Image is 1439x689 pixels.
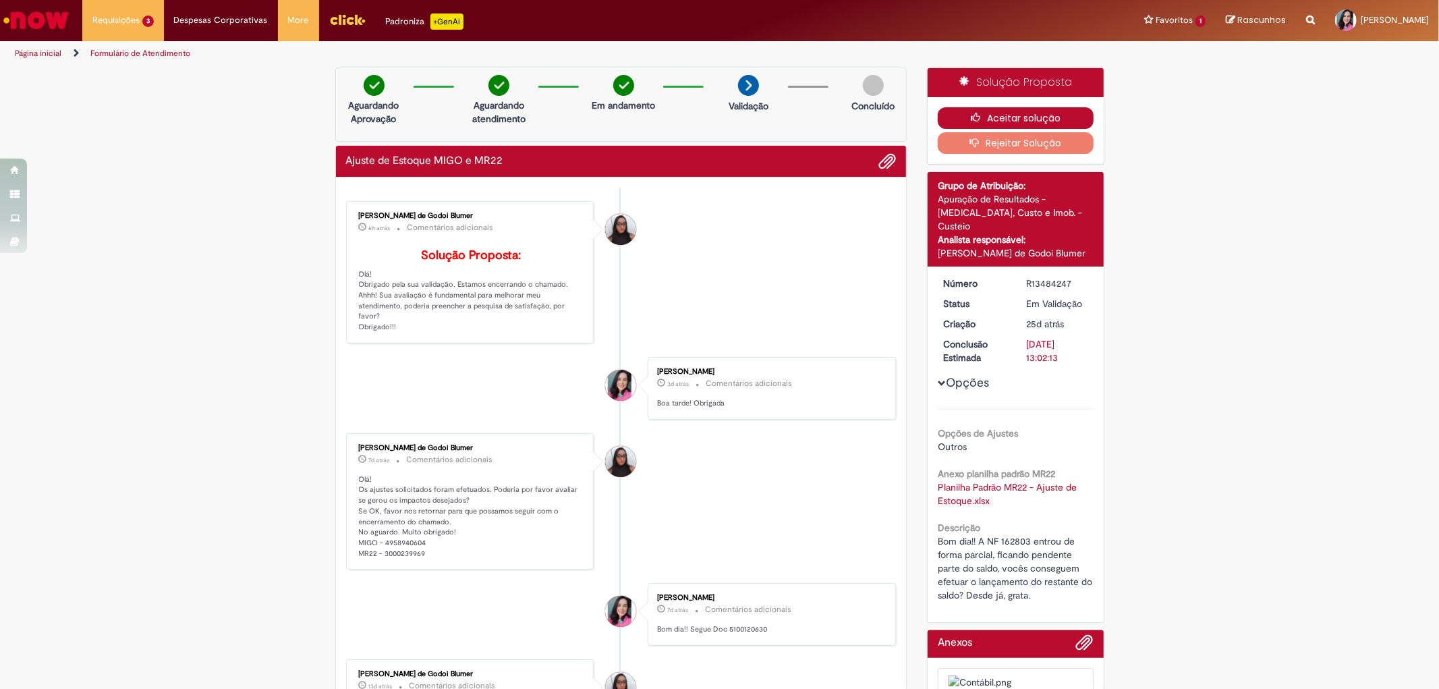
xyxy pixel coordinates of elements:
[605,370,636,401] div: Marcela Jakeline de Araujo Gomes
[1237,13,1286,26] span: Rascunhos
[667,380,689,388] span: 3d atrás
[928,68,1104,97] div: Solução Proposta
[1156,13,1193,27] span: Favoritos
[729,99,768,113] p: Validação
[359,249,584,333] p: Olá! Obrigado pela sua validação. Estamos encerrando o chamado. Ahhh! Sua avaliação é fundamental...
[738,75,759,96] img: arrow-next.png
[706,378,792,389] small: Comentários adicionais
[1026,337,1089,364] div: [DATE] 13:02:13
[1026,318,1064,330] time: 05/09/2025 11:03:07
[430,13,463,30] p: +GenAi
[329,9,366,30] img: click_logo_yellow_360x200.png
[938,481,1079,507] a: Download de Planilha Padrão MR22 - Ajuste de Estoque.xlsx
[938,522,980,534] b: Descrição
[938,179,1094,192] div: Grupo de Atribuição:
[938,637,972,649] h2: Anexos
[1361,14,1429,26] span: [PERSON_NAME]
[1076,634,1094,658] button: Adicionar anexos
[863,75,884,96] img: img-circle-grey.png
[657,398,882,409] p: Boa tarde! Obrigada
[10,41,949,66] ul: Trilhas de página
[1026,297,1089,310] div: Em Validação
[938,535,1095,601] span: Bom dia!! A NF 162803 entrou de forma parcial, ficando pendente parte do saldo, vocês conseguem e...
[933,277,1016,290] dt: Número
[605,214,636,245] div: Maisa Franco De Godoi Blumer
[938,441,967,453] span: Outros
[667,380,689,388] time: 26/09/2025 16:06:48
[949,676,1083,689] img: Contábil.png
[1226,14,1286,27] a: Rascunhos
[605,446,636,477] div: Maisa Franco De Godoi Blumer
[90,48,190,59] a: Formulário de Atendimento
[488,75,509,96] img: check-circle-green.png
[1026,317,1089,331] div: 05/09/2025 11:03:07
[369,456,390,464] time: 23/09/2025 11:09:05
[359,444,584,452] div: [PERSON_NAME] de Godoi Blumer
[938,132,1094,154] button: Rejeitar Solução
[933,337,1016,364] dt: Conclusão Estimada
[657,368,882,376] div: [PERSON_NAME]
[938,468,1055,480] b: Anexo planilha padrão MR22
[174,13,268,27] span: Despesas Corporativas
[359,474,584,559] p: Olá! Os ajustes solicitados foram efetuados. Poderia por favor avaliar se gerou os impactos desej...
[359,670,584,678] div: [PERSON_NAME] de Godoi Blumer
[657,594,882,602] div: [PERSON_NAME]
[466,99,532,126] p: Aguardando atendimento
[705,604,791,615] small: Comentários adicionais
[933,317,1016,331] dt: Criação
[1026,277,1089,290] div: R13484247
[938,107,1094,129] button: Aceitar solução
[288,13,309,27] span: More
[421,248,521,263] b: Solução Proposta:
[15,48,61,59] a: Página inicial
[938,427,1018,439] b: Opções de Ajustes
[346,155,503,167] h2: Ajuste de Estoque MIGO e MR22 Histórico de tíquete
[878,153,896,170] button: Adicionar anexos
[142,16,154,27] span: 3
[369,224,391,232] span: 6h atrás
[605,596,636,627] div: Marcela Jakeline de Araujo Gomes
[341,99,407,126] p: Aguardando Aprovação
[851,99,895,113] p: Concluído
[938,246,1094,260] div: [PERSON_NAME] de Godoi Blumer
[1026,318,1064,330] span: 25d atrás
[92,13,140,27] span: Requisições
[359,212,584,220] div: [PERSON_NAME] de Godoi Blumer
[938,192,1094,233] div: Apuração de Resultados - [MEDICAL_DATA], Custo e Imob. - Custeio
[369,224,391,232] time: 29/09/2025 08:01:12
[1,7,71,34] img: ServiceNow
[938,233,1094,246] div: Analista responsável:
[613,75,634,96] img: check-circle-green.png
[364,75,385,96] img: check-circle-green.png
[667,606,688,614] time: 23/09/2025 10:00:38
[657,624,882,635] p: Bom dia!! Segue Doc 5100120630
[1195,16,1206,27] span: 1
[933,297,1016,310] dt: Status
[407,222,494,233] small: Comentários adicionais
[592,99,655,112] p: Em andamento
[386,13,463,30] div: Padroniza
[369,456,390,464] span: 7d atrás
[667,606,688,614] span: 7d atrás
[407,454,493,466] small: Comentários adicionais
